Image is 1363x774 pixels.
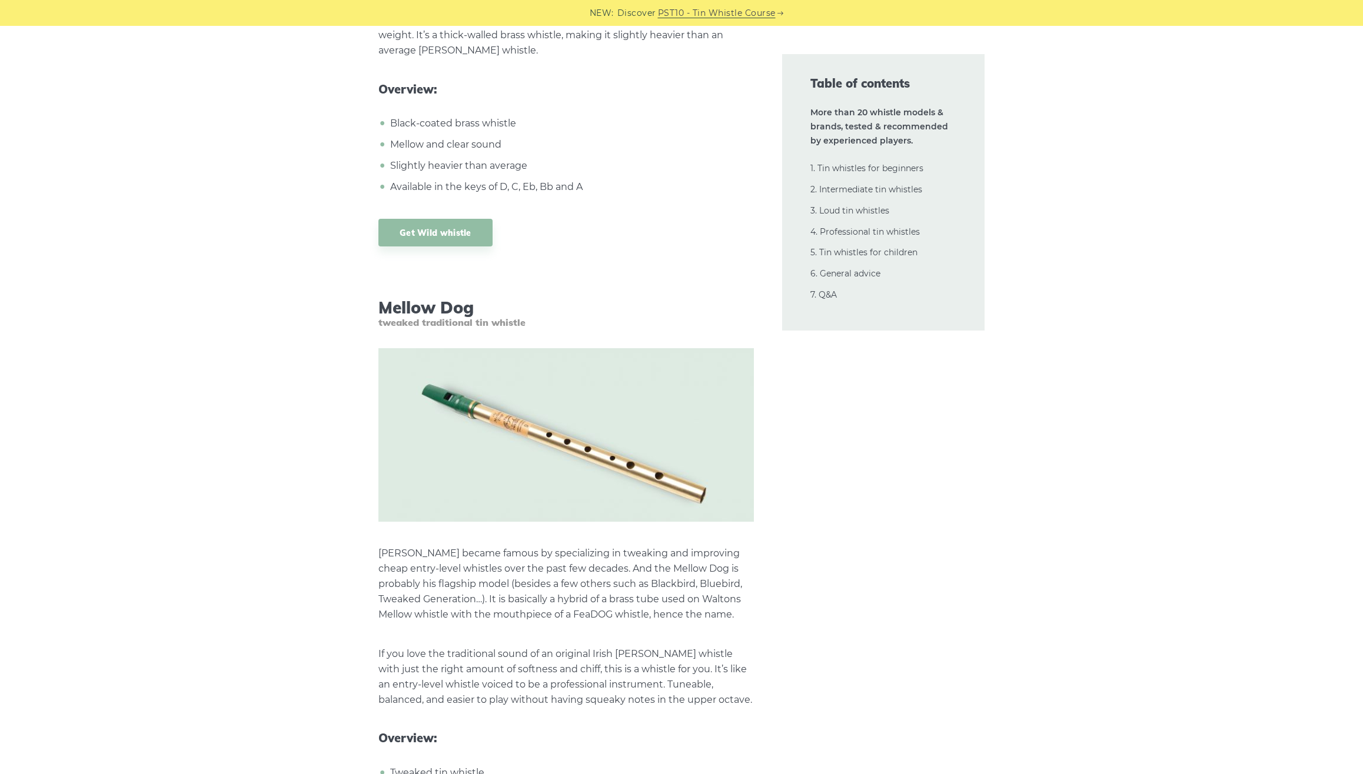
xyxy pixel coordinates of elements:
[810,163,923,174] a: 1. Tin whistles for beginners
[378,317,754,328] span: tweaked traditional tin whistle
[378,298,754,329] h3: Mellow Dog
[387,179,754,195] li: Available in the keys of D, C, Eb, Bb and A
[387,158,754,174] li: Slightly heavier than average
[378,348,754,522] img: Mellow Dog Tin Whistle
[590,6,614,20] span: NEW:
[658,6,776,20] a: PST10 - Tin Whistle Course
[617,6,656,20] span: Discover
[810,184,922,195] a: 2. Intermediate tin whistles
[378,219,493,246] a: Get Wild whistle
[810,289,837,300] a: 7. Q&A
[387,137,754,152] li: Mellow and clear sound
[378,546,754,622] p: [PERSON_NAME] became famous by specializing in tweaking and improving cheap entry-level whistles ...
[810,205,889,216] a: 3. Loud tin whistles
[378,646,754,708] p: If you love the traditional sound of an original Irish [PERSON_NAME] whistle with just the right ...
[378,82,754,96] span: Overview:
[810,226,920,237] a: 4. Professional tin whistles
[810,247,917,258] a: 5. Tin whistles for children
[810,75,956,92] span: Table of contents
[810,268,880,279] a: 6. General advice
[810,107,948,146] strong: More than 20 whistle models & brands, tested & recommended by experienced players.
[378,731,754,745] span: Overview:
[387,116,754,131] li: Black-coated brass whistle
